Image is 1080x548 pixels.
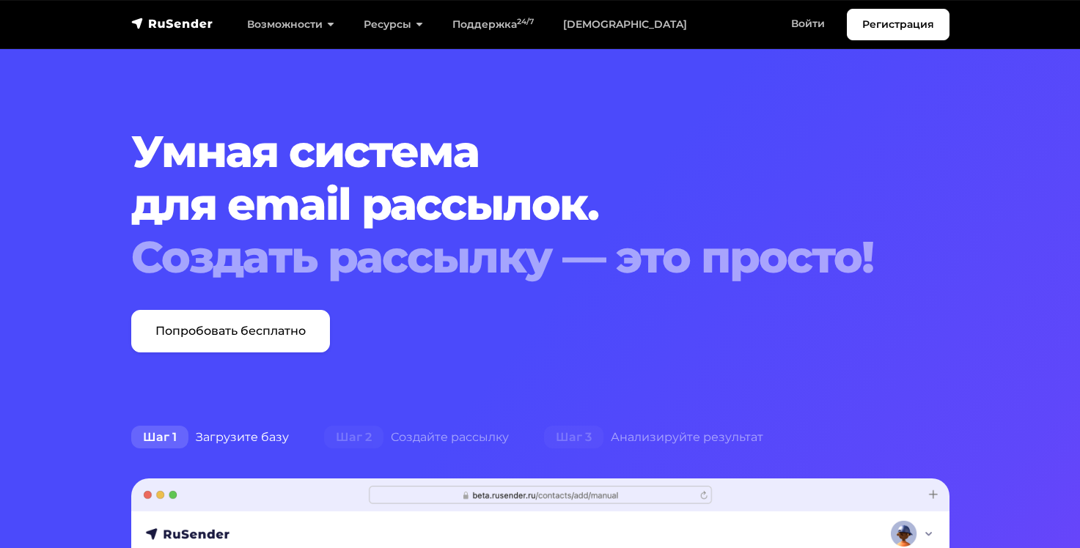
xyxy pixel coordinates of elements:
[548,10,702,40] a: [DEMOGRAPHIC_DATA]
[324,426,383,449] span: Шаг 2
[438,10,548,40] a: Поддержка24/7
[544,426,603,449] span: Шаг 3
[131,125,880,284] h1: Умная система для email рассылок.
[306,423,526,452] div: Создайте рассылку
[847,9,949,40] a: Регистрация
[131,231,880,284] div: Создать рассылку — это просто!
[131,310,330,352] a: Попробовать бесплатно
[517,17,534,26] sup: 24/7
[776,9,840,39] a: Войти
[114,423,306,452] div: Загрузите базу
[131,426,188,449] span: Шаг 1
[349,10,438,40] a: Ресурсы
[526,423,781,452] div: Анализируйте результат
[131,16,213,31] img: RuSender
[232,10,349,40] a: Возможности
